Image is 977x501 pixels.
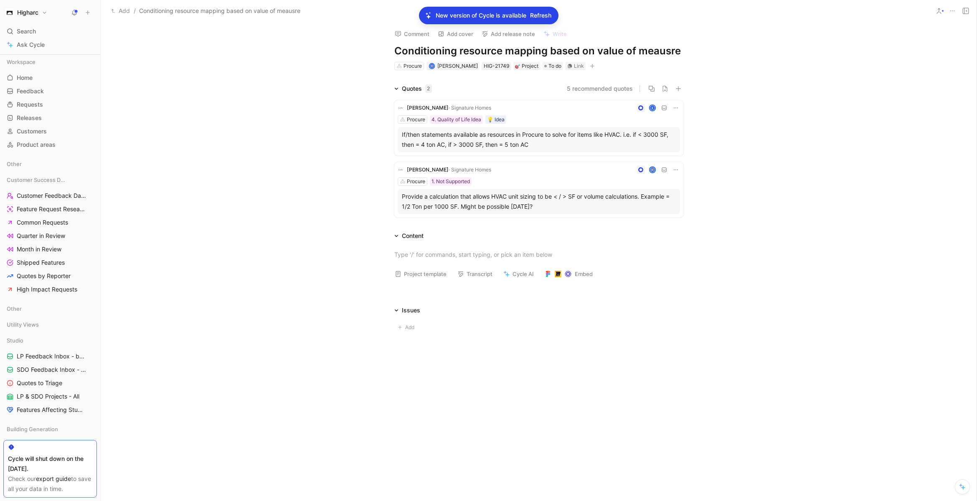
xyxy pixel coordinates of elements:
span: Features Affecting Studio [17,406,85,414]
div: E [650,105,655,110]
div: To do [543,62,563,70]
a: LP Feedback Inbox - by Type [3,350,97,363]
span: Home [17,74,33,82]
span: · Signature Homes [449,166,491,173]
span: Feedback [17,87,44,95]
a: Month in Review [3,243,97,256]
span: Requests [17,100,43,109]
div: Search [3,25,97,38]
button: Write [540,28,571,40]
span: Refresh [530,10,551,20]
img: logo [398,166,404,173]
span: Ask Cycle [17,40,45,50]
button: Add [394,322,421,333]
div: Config [3,439,97,451]
a: Customer Feedback Dashboard [3,189,97,202]
img: Higharc [5,8,14,17]
span: [PERSON_NAME] [407,166,449,173]
div: Cycle will shut down on the [DATE]. [8,454,92,474]
a: High Impact Requests [3,283,97,296]
button: Add cover [434,28,477,40]
span: SDO Feedback Inbox - by Type [17,366,87,374]
span: Customer Feedback Dashboard [17,192,87,200]
span: Customers [17,127,47,135]
span: Workspace [7,58,36,66]
span: Other [7,160,22,168]
div: 🎯Project [513,62,540,70]
div: Utility Views [3,318,97,331]
span: Conditioning resource mapping based on value of meausre [139,6,300,16]
div: Procure [407,177,425,186]
div: Issues [391,305,424,315]
button: Project template [391,268,450,280]
div: Other [3,302,97,317]
div: Procure [407,115,425,124]
span: Month in Review [17,245,61,253]
span: Quotes by Reporter [17,272,71,280]
a: Product areas [3,138,97,151]
div: Quotes [402,84,432,94]
span: Add [405,323,417,332]
div: 4. Quality of Life Idea [431,115,481,124]
span: Quotes to Triage [17,379,62,387]
span: Quarter in Review [17,232,65,240]
img: avatar [650,167,655,172]
img: avatar [430,64,434,68]
div: Config [3,439,97,454]
span: / [134,6,136,16]
div: If/then statements available as resources in Procure to solve for items like HVAC. i.e. if < 3000... [402,130,676,150]
h1: Conditioning resource mapping based on value of meausre [394,44,683,58]
div: Content [402,231,424,241]
div: Customer Success DashboardsCustomer Feedback DashboardFeature Request ResearchCommon RequestsQuar... [3,174,97,296]
button: 5 recommended quotes [567,84,633,94]
a: Feedback [3,85,97,97]
a: LP & SDO Projects - All [3,390,97,403]
img: 🎯 [515,64,520,69]
span: Studio [7,336,23,345]
span: Releases [17,114,42,122]
span: [PERSON_NAME] [437,63,478,69]
div: HIG-21749 [484,62,509,70]
button: Add release note [478,28,539,40]
a: Feature Request Research [3,203,97,215]
div: 1. Not Supported [431,177,470,186]
button: Comment [391,28,433,40]
a: export guide [36,475,71,482]
div: Building Generation [3,423,97,438]
span: LP & SDO Projects - All [17,392,79,401]
span: Building Generation [7,425,58,433]
a: Quarter in Review [3,230,97,242]
a: Quotes by Reporter [3,270,97,282]
span: Utility Views [7,320,39,329]
img: logo [398,105,404,111]
a: Requests [3,98,97,111]
span: Product areas [17,141,56,149]
a: Quotes to Triage [3,377,97,389]
div: Studio [3,334,97,347]
span: [PERSON_NAME] [407,105,449,111]
div: Other [3,158,97,170]
div: Issues [402,305,420,315]
div: Building Generation [3,423,97,435]
div: Customer Success Dashboards [3,174,97,186]
span: Other [7,304,22,313]
span: High Impact Requests [17,285,77,294]
div: Project [515,62,538,70]
button: Add [109,6,132,16]
a: Home [3,72,97,84]
div: Workspace [3,56,97,68]
div: Quotes2 [391,84,435,94]
a: SDO Feedback Inbox - by Type [3,363,97,376]
div: Content [391,231,427,241]
span: LP Feedback Inbox - by Type [17,352,86,360]
div: Other [3,158,97,173]
div: Link [574,62,584,70]
div: StudioLP Feedback Inbox - by TypeSDO Feedback Inbox - by TypeQuotes to TriageLP & SDO Projects - ... [3,334,97,416]
a: Features Affecting Studio [3,404,97,416]
button: Cycle AI [500,268,538,280]
div: Other [3,302,97,315]
span: Search [17,26,36,36]
span: Write [553,30,567,38]
div: 💡 Idea [487,115,505,124]
button: Transcript [454,268,496,280]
